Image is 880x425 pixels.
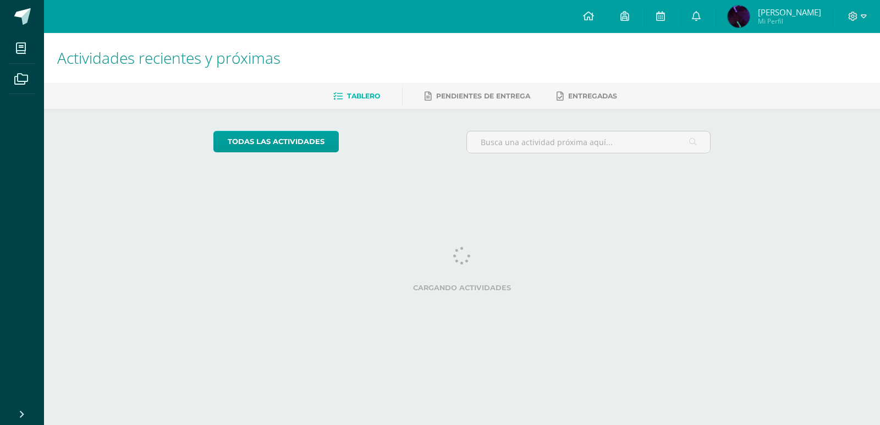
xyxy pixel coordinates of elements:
[425,87,530,105] a: Pendientes de entrega
[436,92,530,100] span: Pendientes de entrega
[758,16,821,26] span: Mi Perfil
[557,87,617,105] a: Entregadas
[57,47,280,68] span: Actividades recientes y próximas
[213,284,711,292] label: Cargando actividades
[213,131,339,152] a: todas las Actividades
[467,131,711,153] input: Busca una actividad próxima aquí...
[758,7,821,18] span: [PERSON_NAME]
[347,92,380,100] span: Tablero
[333,87,380,105] a: Tablero
[568,92,617,100] span: Entregadas
[728,5,750,27] img: 1e13d0fc83288b33355647aa974a218e.png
